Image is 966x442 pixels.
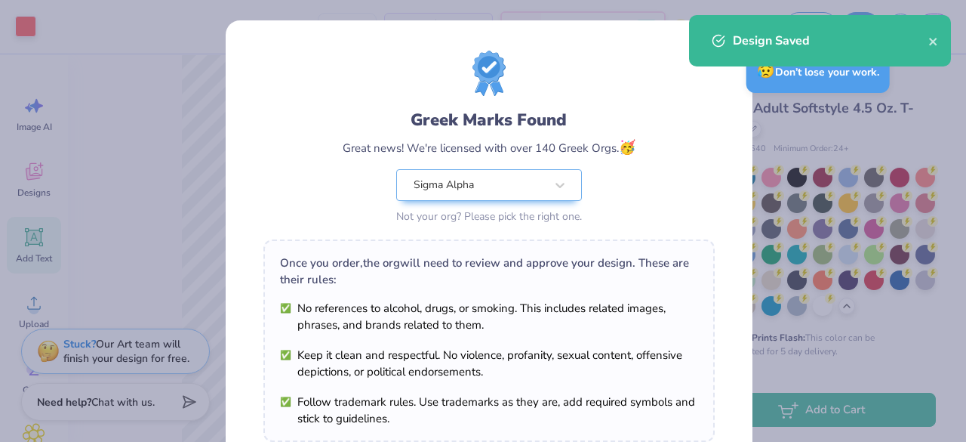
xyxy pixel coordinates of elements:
[733,32,928,50] div: Design Saved
[343,138,635,158] div: Great news! We're licensed with over 140 Greek Orgs.
[280,300,698,333] li: No references to alcohol, drugs, or smoking. This includes related images, phrases, and brands re...
[411,108,567,132] div: Greek Marks Found
[280,394,698,427] li: Follow trademark rules. Use trademarks as they are, add required symbols and stick to guidelines.
[928,32,939,50] button: close
[472,51,506,96] img: License badge
[396,209,582,224] div: Not your org? Please pick the right one.
[619,138,635,156] span: 🥳
[280,255,698,288] div: Once you order, the org will need to review and approve your design. These are their rules:
[280,347,698,380] li: Keep it clean and respectful. No violence, profanity, sexual content, offensive depictions, or po...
